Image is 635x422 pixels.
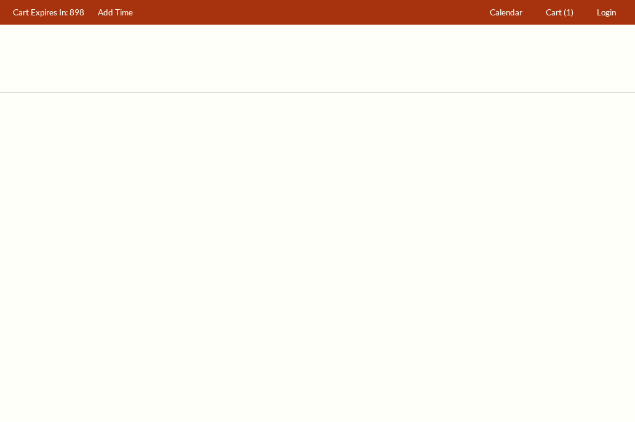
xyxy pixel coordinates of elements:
span: (1) [564,7,573,17]
a: Calendar [484,1,529,25]
span: Cart Expires In: [13,7,68,17]
a: Add Time [92,1,139,25]
a: Cart (1) [540,1,580,25]
a: Login [591,1,622,25]
span: Cart [546,7,562,17]
span: 898 [70,7,84,17]
span: Calendar [490,7,522,17]
span: Login [597,7,616,17]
